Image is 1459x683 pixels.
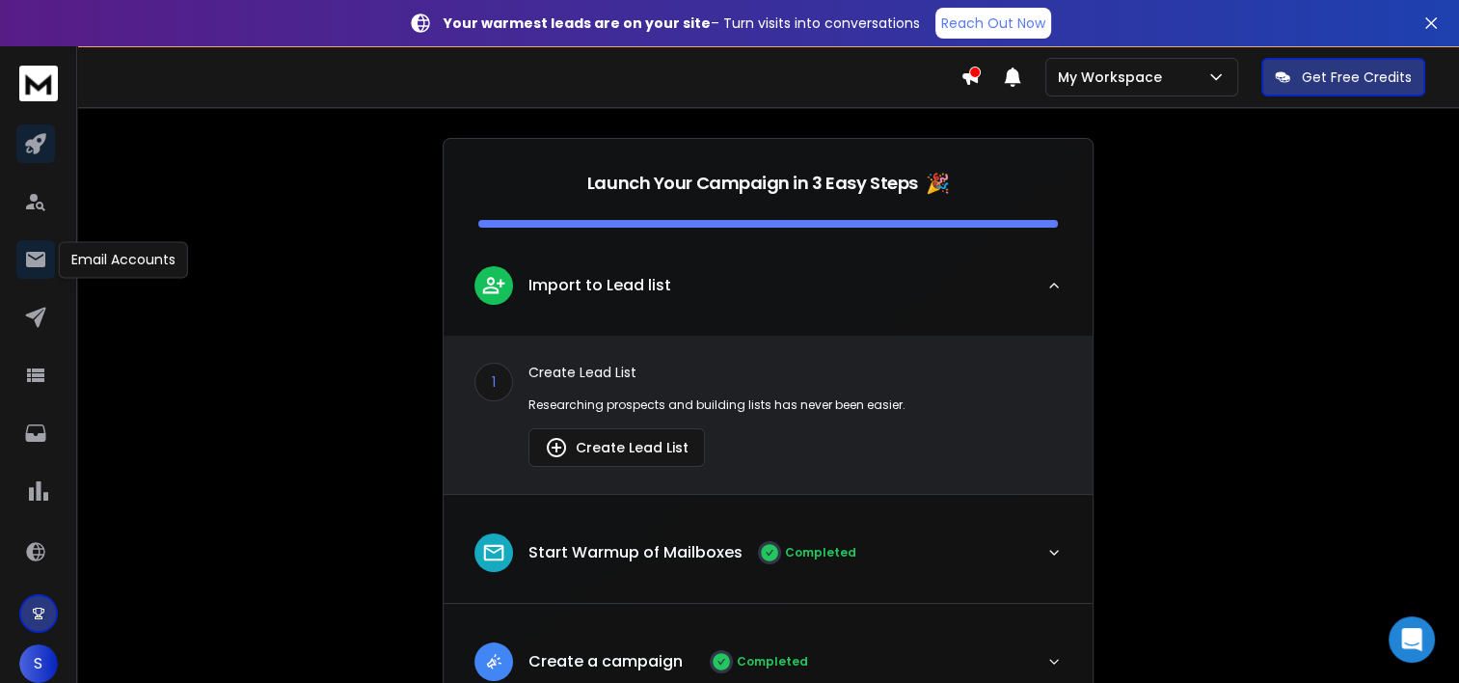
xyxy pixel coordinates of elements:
[59,241,188,278] div: Email Accounts
[737,654,808,669] p: Completed
[545,436,568,459] img: lead
[19,644,58,683] button: S
[1261,58,1425,96] button: Get Free Credits
[481,649,506,673] img: lead
[528,363,1062,382] p: Create Lead List
[444,251,1093,336] button: leadImport to Lead list
[474,363,513,401] div: 1
[444,336,1093,494] div: leadImport to Lead list
[785,545,856,560] p: Completed
[528,428,705,467] button: Create Lead List
[528,397,1062,413] p: Researching prospects and building lists has never been easier.
[444,518,1093,603] button: leadStart Warmup of MailboxesCompleted
[481,540,506,565] img: lead
[528,541,743,564] p: Start Warmup of Mailboxes
[941,14,1045,33] p: Reach Out Now
[935,8,1051,39] a: Reach Out Now
[1302,68,1412,87] p: Get Free Credits
[528,274,671,297] p: Import to Lead list
[528,650,683,673] p: Create a campaign
[444,14,920,33] p: – Turn visits into conversations
[1058,68,1170,87] p: My Workspace
[926,170,950,197] span: 🎉
[19,66,58,101] img: logo
[481,273,506,297] img: lead
[1389,616,1435,663] div: Open Intercom Messenger
[587,170,918,197] p: Launch Your Campaign in 3 Easy Steps
[444,14,711,33] strong: Your warmest leads are on your site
